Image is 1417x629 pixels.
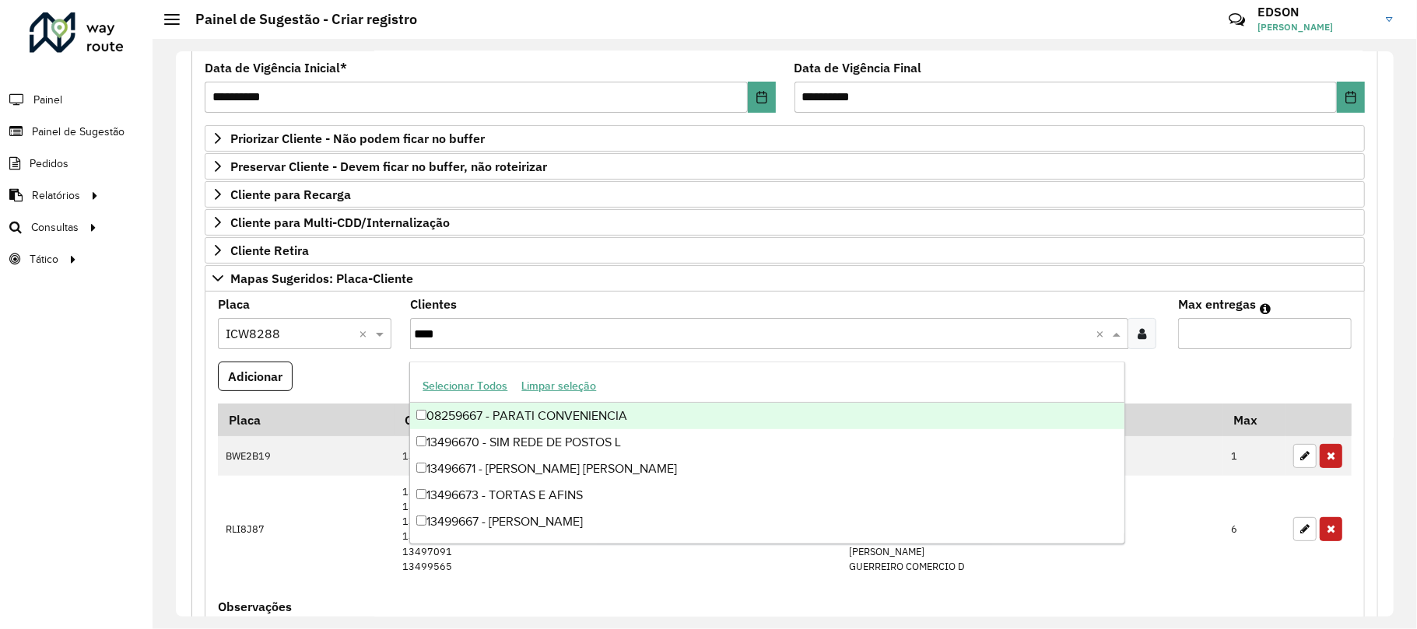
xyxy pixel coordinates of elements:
td: BWE2B19 [218,436,395,477]
span: Tático [30,251,58,267]
label: Clientes [410,295,457,313]
a: Preservar Cliente - Devem ficar no buffer, não roteirizar [205,153,1365,180]
div: 13499667 - [PERSON_NAME] [410,508,1124,535]
ng-dropdown-panel: Options list [409,362,1124,544]
span: Clear all [359,324,372,343]
span: Pedidos [30,156,68,172]
button: Choose Date [748,82,776,113]
td: 13483624 [395,436,840,477]
span: Cliente para Multi-CDD/Internalização [230,216,450,229]
th: Código Cliente [395,404,840,436]
div: 13496673 - TORTAS E AFINS [410,482,1124,508]
th: Max [1223,404,1285,436]
button: Choose Date [1337,82,1365,113]
label: Placa [218,295,250,313]
a: Cliente para Multi-CDD/Internalização [205,209,1365,236]
label: Observações [218,597,292,616]
span: Relatórios [32,187,80,204]
a: Cliente para Recarga [205,181,1365,208]
button: Limpar seleção [514,374,603,398]
label: Data de Vigência Inicial [205,58,347,77]
h2: Painel de Sugestão - Criar registro [180,11,417,28]
a: Mapas Sugeridos: Placa-Cliente [205,265,1365,292]
span: Clear all [1096,324,1109,343]
span: Mapas Sugeridos: Placa-Cliente [230,272,413,285]
span: Preservar Cliente - Devem ficar no buffer, não roteirizar [230,160,547,173]
div: 13496671 - [PERSON_NAME] [PERSON_NAME] [410,456,1124,482]
span: Painel [33,92,62,108]
h3: EDSON [1257,5,1374,19]
label: Max entregas [1178,295,1256,313]
div: 13496670 - SIM REDE DE POSTOS L [410,429,1124,456]
a: Priorizar Cliente - Não podem ficar no buffer [205,125,1365,152]
a: Cliente Retira [205,237,1365,264]
span: Painel de Sugestão [32,124,125,140]
label: Data de Vigência Final [794,58,922,77]
em: Máximo de clientes que serão colocados na mesma rota com os clientes informados [1260,302,1271,315]
button: Selecionar Todos [416,374,514,398]
td: 13403575 13405979 13408349 13462014 13497091 13499565 [395,476,840,582]
span: Consultas [31,219,79,236]
td: RLI8J87 [218,476,395,582]
span: Priorizar Cliente - Não podem ficar no buffer [230,132,485,145]
span: Cliente para Recarga [230,188,351,201]
a: Contato Rápido [1220,3,1254,37]
button: Adicionar [218,362,293,391]
td: 1 [1223,436,1285,477]
span: Cliente Retira [230,244,309,257]
th: Placa [218,404,395,436]
span: [PERSON_NAME] [1257,20,1374,34]
div: 08259667 - PARATI CONVENIENCIA [410,403,1124,429]
td: 6 [1223,476,1285,582]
